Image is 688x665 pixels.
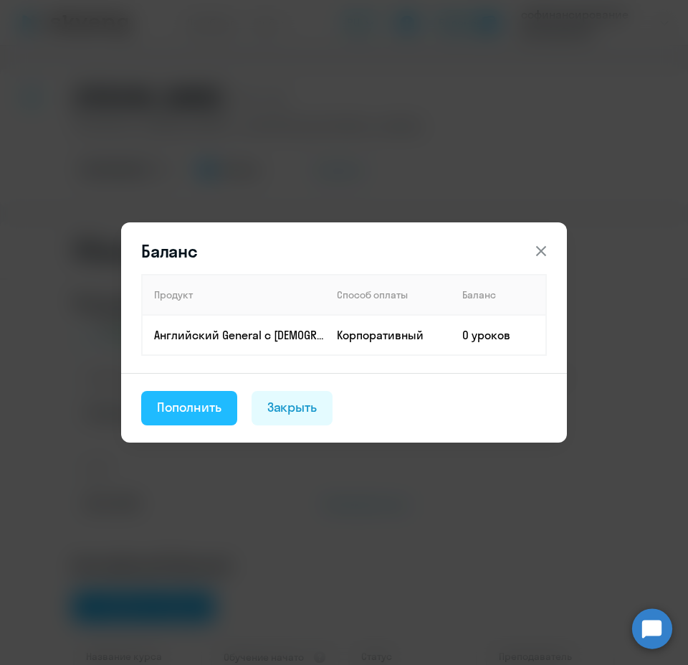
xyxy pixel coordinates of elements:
button: Закрыть [252,391,333,425]
td: 0 уроков [451,315,546,355]
th: Продукт [142,275,325,315]
header: Баланс [121,240,567,263]
p: Английский General с [DEMOGRAPHIC_DATA] преподавателем [154,327,325,343]
th: Баланс [451,275,546,315]
th: Способ оплаты [325,275,451,315]
td: Корпоративный [325,315,451,355]
div: Пополнить [157,398,221,417]
button: Пополнить [141,391,237,425]
div: Закрыть [267,398,317,417]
